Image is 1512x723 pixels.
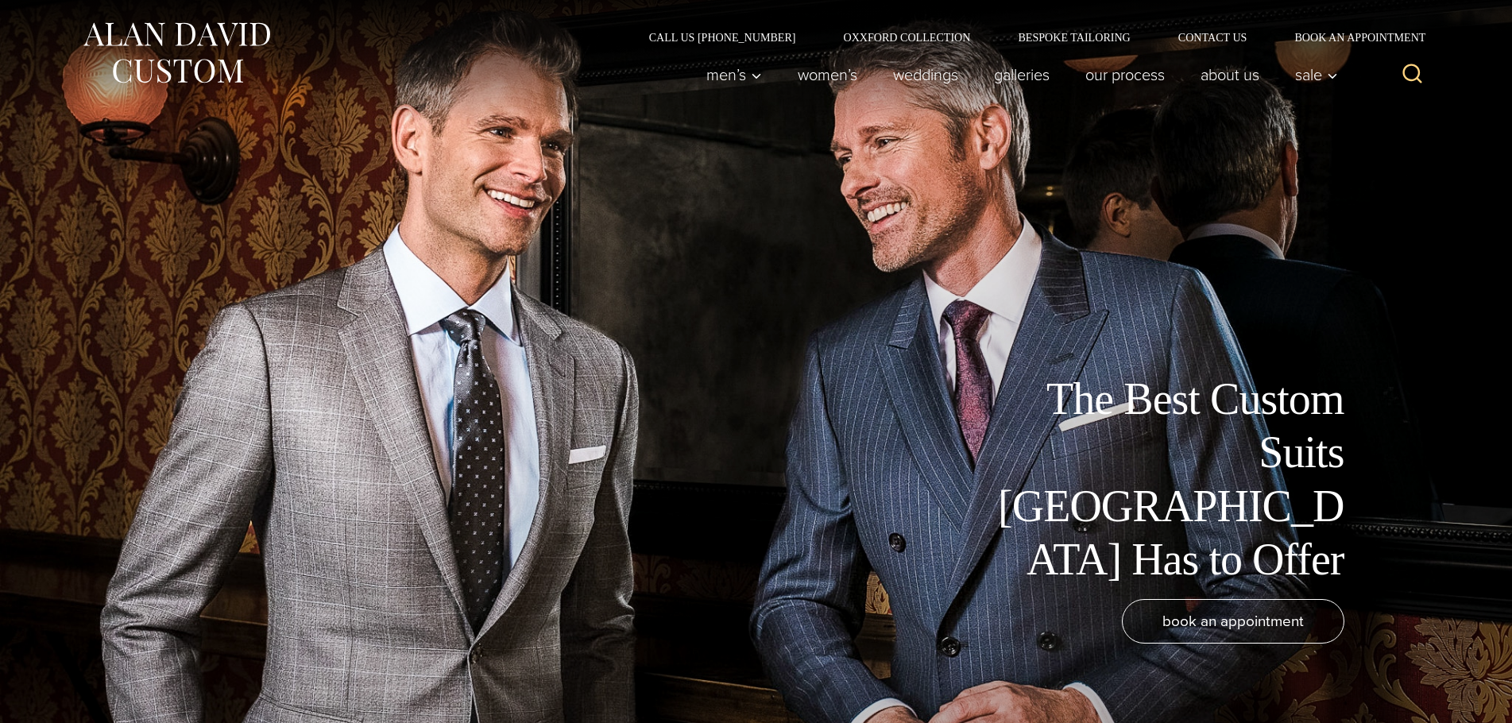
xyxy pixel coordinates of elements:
[1270,32,1431,43] a: Book an Appointment
[819,32,994,43] a: Oxxford Collection
[1067,59,1182,91] a: Our Process
[1122,599,1344,644] a: book an appointment
[81,17,272,88] img: Alan David Custom
[625,32,820,43] a: Call Us [PHONE_NUMBER]
[976,59,1067,91] a: Galleries
[875,59,976,91] a: weddings
[688,59,1346,91] nav: Primary Navigation
[779,59,875,91] a: Women’s
[625,32,1432,43] nav: Secondary Navigation
[1295,67,1338,83] span: Sale
[1394,56,1432,94] button: View Search Form
[994,32,1154,43] a: Bespoke Tailoring
[1182,59,1277,91] a: About Us
[987,373,1344,586] h1: The Best Custom Suits [GEOGRAPHIC_DATA] Has to Offer
[706,67,762,83] span: Men’s
[1154,32,1271,43] a: Contact Us
[1162,609,1304,632] span: book an appointment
